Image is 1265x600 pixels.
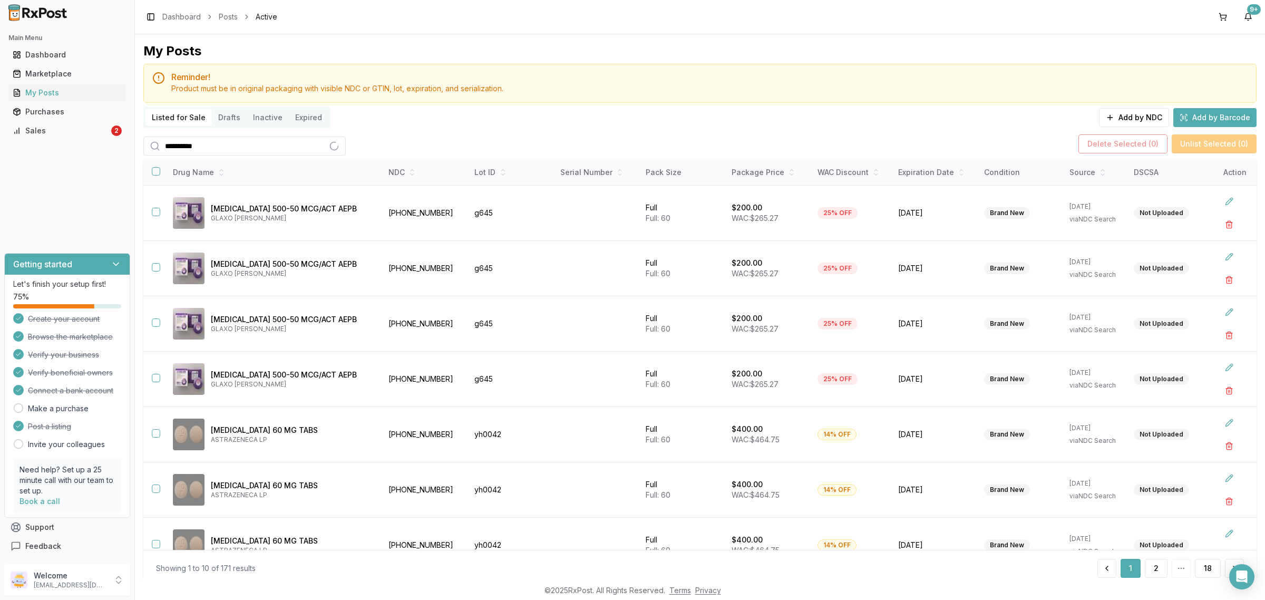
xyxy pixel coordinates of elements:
[212,109,247,126] button: Drafts
[732,313,762,324] p: $200.00
[173,253,205,284] img: Advair Diskus 500-50 MCG/ACT AEPB
[211,214,374,222] p: GLAXO [PERSON_NAME]
[732,424,763,434] p: $400.00
[1220,492,1239,511] button: Delete
[984,318,1030,330] div: Brand New
[1069,369,1121,377] p: [DATE]
[4,4,72,21] img: RxPost Logo
[646,214,670,222] span: Full: 60
[1220,192,1239,211] button: Edit
[732,202,762,213] p: $200.00
[13,69,122,79] div: Marketplace
[646,490,670,499] span: Full: 60
[669,586,691,595] a: Terms
[1213,160,1257,185] th: Action
[1220,270,1239,289] button: Delete
[1195,559,1221,578] button: 18
[13,292,29,302] span: 75 %
[171,73,1248,81] h5: Reminder!
[646,380,670,389] span: Full: 60
[171,83,1248,94] div: Product must be in original packaging with visible NDC or GTIN, lot, expiration, and serialization.
[8,34,126,42] h2: Main Menu
[1069,258,1121,266] p: [DATE]
[211,425,374,436] p: [MEDICAL_DATA] 60 MG TABS
[13,279,121,289] p: Let's finish your setup first!
[818,484,857,496] div: 14% OFF
[256,12,277,22] span: Active
[468,407,554,462] td: yh0042
[4,46,130,63] button: Dashboard
[4,84,130,101] button: My Posts
[13,107,122,117] div: Purchases
[145,109,212,126] button: Listed for Sale
[1069,215,1121,224] p: via NDC Search
[732,269,779,278] span: WAC: $265.27
[382,462,468,517] td: [PHONE_NUMBER]
[818,373,858,385] div: 25% OFF
[219,12,238,22] a: Posts
[382,240,468,296] td: [PHONE_NUMBER]
[1220,547,1239,566] button: Delete
[173,197,205,229] img: Advair Diskus 500-50 MCG/ACT AEPB
[211,546,374,555] p: ASTRAZENECA LP
[4,103,130,120] button: Purchases
[28,367,113,378] span: Verify beneficial owners
[8,121,126,140] a: Sales2
[1220,326,1239,345] button: Delete
[28,350,99,360] span: Verify your business
[468,351,554,407] td: g645
[639,296,725,351] td: Full
[162,12,201,22] a: Dashboard
[289,109,328,126] button: Expired
[732,490,780,499] span: WAC: $464.75
[818,539,857,551] div: 14% OFF
[646,269,670,278] span: Full: 60
[11,572,27,588] img: User avatar
[1069,326,1121,334] p: via NDC Search
[468,185,554,240] td: g645
[1069,167,1121,178] div: Source
[732,214,779,222] span: WAC: $265.27
[1069,202,1121,211] p: [DATE]
[818,429,857,440] div: 14% OFF
[898,540,971,550] span: [DATE]
[984,263,1030,274] div: Brand New
[1220,524,1239,543] button: Edit
[28,332,113,342] span: Browse the marketplace
[1220,437,1239,456] button: Delete
[1069,381,1121,390] p: via NDC Search
[732,369,762,379] p: $200.00
[34,570,107,581] p: Welcome
[13,88,122,98] div: My Posts
[984,539,1030,551] div: Brand New
[474,167,548,178] div: Lot ID
[1069,424,1121,432] p: [DATE]
[211,536,374,546] p: [MEDICAL_DATA] 60 MG TABS
[639,407,725,462] td: Full
[898,318,971,329] span: [DATE]
[8,102,126,121] a: Purchases
[560,167,634,178] div: Serial Number
[173,529,205,561] img: Brilinta 60 MG TABS
[211,370,374,380] p: [MEDICAL_DATA] 500-50 MCG/ACT AEPB
[20,497,60,506] a: Book a call
[1220,381,1239,400] button: Delete
[247,109,289,126] button: Inactive
[382,351,468,407] td: [PHONE_NUMBER]
[28,403,89,414] a: Make a purchase
[211,269,374,278] p: GLAXO [PERSON_NAME]
[382,185,468,240] td: [PHONE_NUMBER]
[1220,413,1239,432] button: Edit
[20,464,115,496] p: Need help? Set up a 25 minute call with our team to set up.
[1121,559,1141,578] button: 1
[1220,303,1239,322] button: Edit
[1069,492,1121,500] p: via NDC Search
[28,314,100,324] span: Create your account
[468,296,554,351] td: g645
[1069,270,1121,279] p: via NDC Search
[111,125,122,136] div: 2
[468,240,554,296] td: g645
[646,435,670,444] span: Full: 60
[382,296,468,351] td: [PHONE_NUMBER]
